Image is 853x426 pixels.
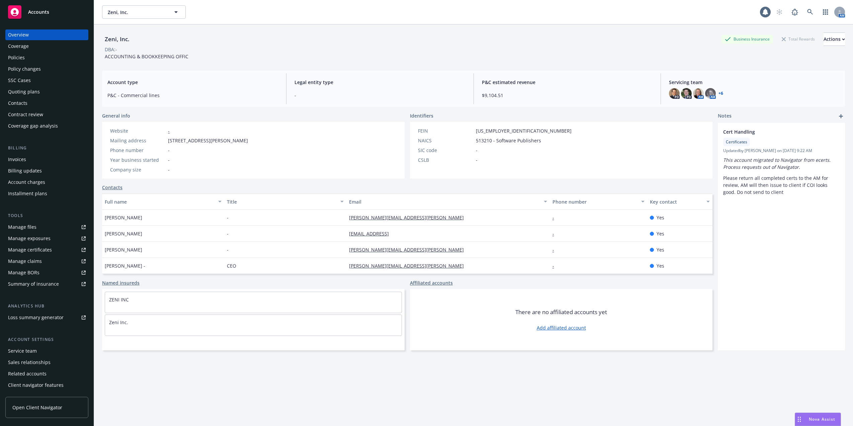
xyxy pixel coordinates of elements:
span: - [476,156,478,163]
div: Policies [8,52,25,63]
span: Zeni, Inc. [108,9,166,16]
a: Summary of insurance [5,279,88,289]
div: Account settings [5,336,88,343]
span: Open Client Navigator [12,404,62,411]
a: Account charges [5,177,88,188]
div: Phone number [110,147,165,154]
a: Accounts [5,3,88,21]
span: - [168,156,170,163]
span: Account type [107,79,278,86]
div: Tools [5,212,88,219]
div: CSLB [418,156,473,163]
div: Related accounts [8,368,47,379]
a: Service team [5,346,88,356]
div: SIC code [418,147,473,154]
img: photo [669,88,680,99]
a: add [837,112,845,120]
div: Zeni, Inc. [102,35,132,44]
img: photo [681,88,692,99]
span: - [168,147,170,154]
span: - [227,246,229,253]
span: - [476,147,478,154]
div: Business Insurance [721,35,773,43]
div: Installment plans [8,188,47,199]
a: Switch app [819,5,832,19]
a: Client access [5,391,88,402]
div: FEIN [418,127,473,134]
span: CEO [227,262,236,269]
span: There are no affiliated accounts yet [515,308,607,316]
span: Yes [657,246,664,253]
div: SSC Cases [8,75,31,86]
a: Loss summary generator [5,312,88,323]
div: Client access [8,391,37,402]
a: [PERSON_NAME][EMAIL_ADDRESS][PERSON_NAME] [349,214,469,221]
button: Title [224,194,346,210]
div: Manage exposures [8,233,51,244]
div: Manage BORs [8,267,39,278]
span: 513210 - Software Publishers [476,137,541,144]
img: photo [705,88,716,99]
a: Related accounts [5,368,88,379]
a: Policies [5,52,88,63]
div: Title [227,198,336,205]
a: +6 [718,91,723,95]
button: Phone number [550,194,648,210]
a: Manage files [5,222,88,232]
a: Contract review [5,109,88,120]
a: [EMAIL_ADDRESS] [349,230,394,237]
div: Analytics hub [5,303,88,309]
div: Billing [5,145,88,151]
a: Contacts [102,184,122,191]
a: [PERSON_NAME][EMAIL_ADDRESS][PERSON_NAME] [349,263,469,269]
div: Quoting plans [8,86,40,97]
a: Manage BORs [5,267,88,278]
button: Zeni, Inc. [102,5,186,19]
a: Search [803,5,817,19]
div: Contract review [8,109,43,120]
button: Actions [824,32,845,46]
div: Billing updates [8,165,42,176]
div: NAICS [418,137,473,144]
button: Nova Assist [795,413,841,426]
div: Overview [8,29,29,40]
div: Drag to move [795,413,803,426]
span: - [168,166,170,173]
div: DBA: - [105,46,117,53]
div: Mailing address [110,137,165,144]
img: photo [693,88,704,99]
a: - [552,230,560,237]
em: This account migrated to Navigator from ecerts. Process requests out of Navigator. [723,157,832,170]
a: Manage certificates [5,244,88,255]
a: Affiliated accounts [410,279,453,286]
div: Full name [105,198,214,205]
a: Manage exposures [5,233,88,244]
a: Overview [5,29,88,40]
div: Company size [110,166,165,173]
span: - [294,92,465,99]
div: Phone number [552,198,637,205]
span: Yes [657,230,664,237]
a: [PERSON_NAME][EMAIL_ADDRESS][PERSON_NAME] [349,246,469,253]
div: Coverage [8,41,29,52]
span: Updated by [PERSON_NAME] on [DATE] 9:22 AM [723,148,840,154]
button: Full name [102,194,224,210]
a: Quoting plans [5,86,88,97]
a: Installment plans [5,188,88,199]
a: Named insureds [102,279,140,286]
div: Cert HandlingCertificatesUpdatedby [PERSON_NAME] on [DATE] 9:22 AMThis account migrated to Naviga... [718,123,845,201]
span: [PERSON_NAME] - [105,262,145,269]
div: Summary of insurance [8,279,59,289]
span: [STREET_ADDRESS][PERSON_NAME] [168,137,248,144]
a: - [552,214,560,221]
span: ACCOUNTING & BOOKKEEPING OFFIC [105,53,188,60]
span: - [227,214,229,221]
a: Policy changes [5,64,88,74]
a: Coverage [5,41,88,52]
span: Certificates [726,139,747,145]
a: Contacts [5,98,88,109]
div: Manage files [8,222,36,232]
a: Report a Bug [788,5,801,19]
p: Please return all completed certs to the AM for review, AM will then issue to client if COI looks... [723,174,840,196]
div: Policy changes [8,64,41,74]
